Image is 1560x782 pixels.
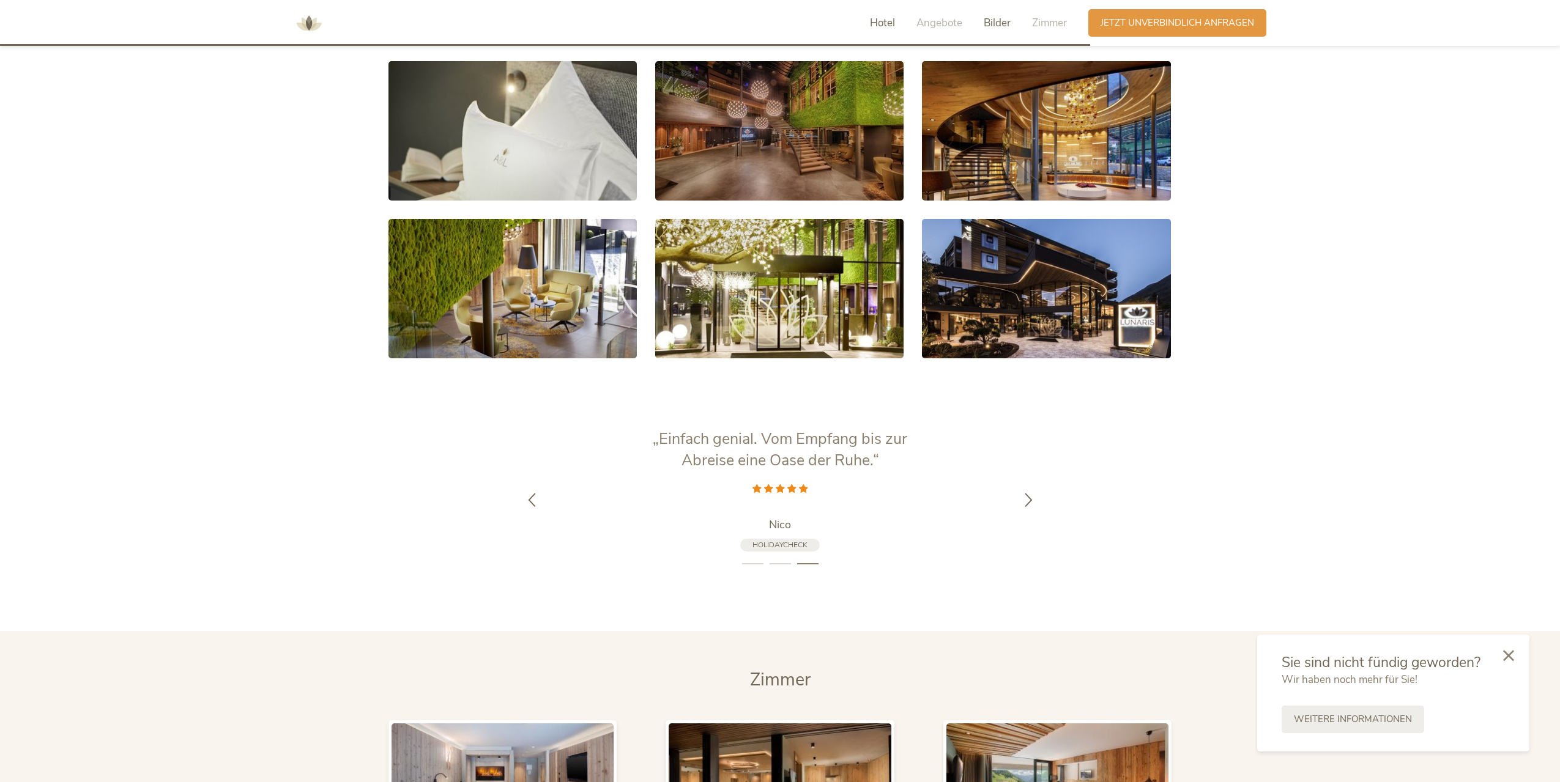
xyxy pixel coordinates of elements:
[870,16,895,30] span: Hotel
[653,429,907,471] span: „Einfach genial. Vom Empfang bis zur Abreise eine Oase der Ruhe.“
[291,18,327,27] a: AMONTI & LUNARIS Wellnessresort
[740,539,820,551] a: HolidayCheck
[1282,706,1424,733] a: Weitere Informationen
[1101,17,1254,29] span: Jetzt unverbindlich anfragen
[1032,16,1067,30] span: Zimmer
[750,668,811,692] span: Zimmer
[916,16,962,30] span: Angebote
[1282,673,1417,687] span: Wir haben noch mehr für Sie!
[1294,713,1412,726] span: Weitere Informationen
[627,517,933,533] a: Nico
[291,5,327,42] img: AMONTI & LUNARIS Wellnessresort
[752,540,808,550] span: HolidayCheck
[1282,653,1480,672] span: Sie sind nicht fündig geworden?
[984,16,1011,30] span: Bilder
[769,517,791,532] span: Nico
